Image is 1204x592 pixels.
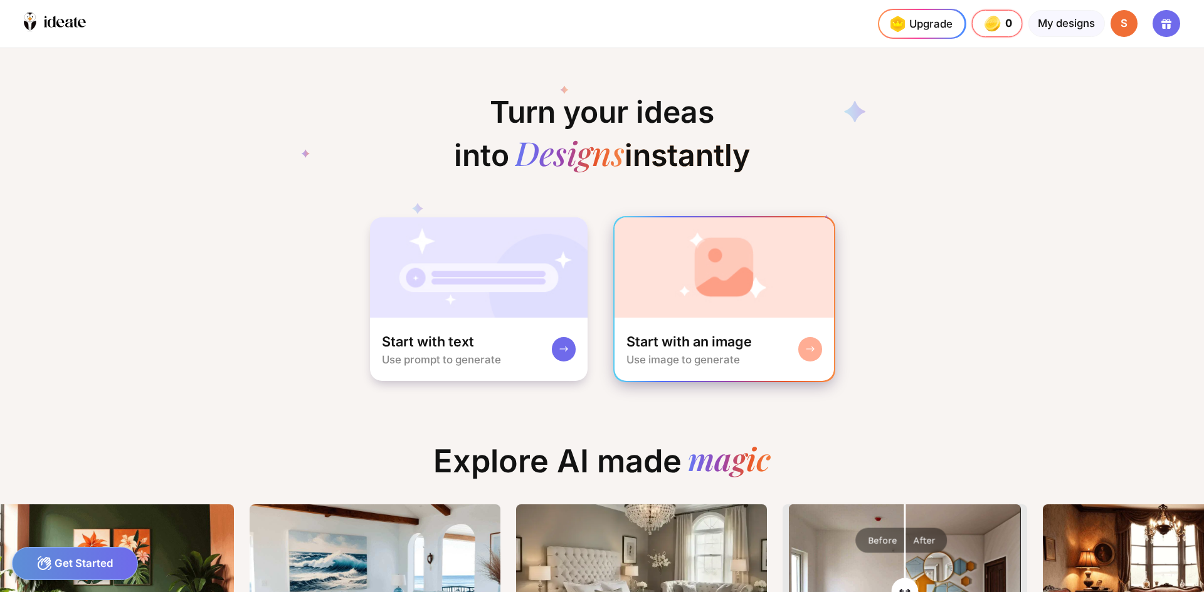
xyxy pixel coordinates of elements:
div: Use image to generate [626,353,740,366]
div: My designs [1028,10,1105,37]
div: S [1111,10,1138,37]
div: Get Started [12,547,138,580]
span: 0 [1005,18,1013,29]
div: Start with an image [626,333,752,351]
div: Upgrade [885,12,953,36]
img: startWithTextCardBg.jpg [370,217,588,318]
div: magic [688,442,771,480]
div: Start with text [382,333,474,351]
div: Use prompt to generate [382,353,501,366]
img: startWithImageCardBg.jpg [615,217,835,318]
img: upgrade-nav-btn-icon.gif [885,12,909,36]
div: Explore AI made [421,442,783,492]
